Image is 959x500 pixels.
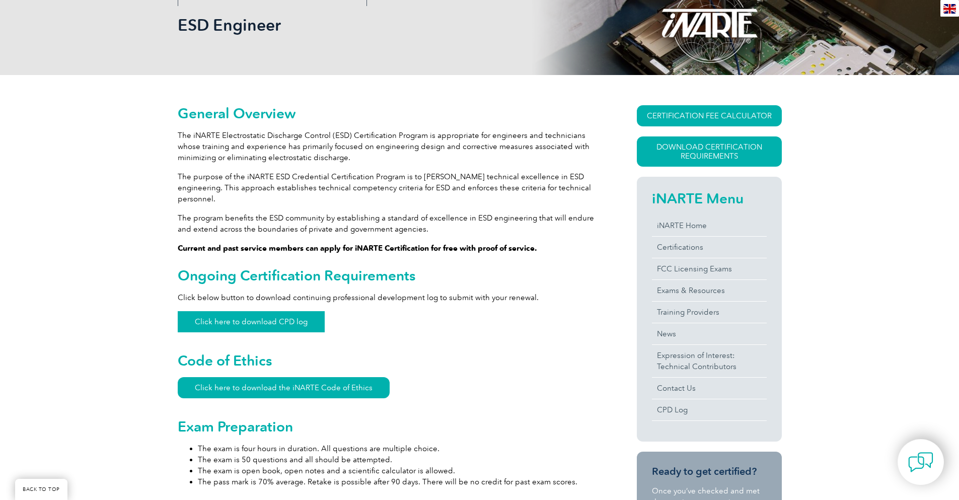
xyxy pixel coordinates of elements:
p: Click below button to download continuing professional development log to submit with your renewal. [178,292,601,303]
p: The program benefits the ESD community by establishing a standard of excellence in ESD engineerin... [178,212,601,235]
a: Certifications [652,237,767,258]
li: The pass mark is 70% average. Retake is possible after 90 days. There will be no credit for past ... [198,476,601,487]
a: Download Certification Requirements [637,136,782,167]
a: Exams & Resources [652,280,767,301]
h2: General Overview [178,105,601,121]
li: The exam is four hours in duration. All questions are multiple choice. [198,443,601,454]
li: The exam is open book, open notes and a scientific calculator is allowed. [198,465,601,476]
a: Contact Us [652,378,767,399]
a: Click here to download the iNARTE Code of Ethics [178,377,390,398]
strong: Current and past service members can apply for iNARTE Certification for free with proof of service. [178,244,537,253]
p: The iNARTE Electrostatic Discharge Control (ESD) Certification Program is appropriate for enginee... [178,130,601,163]
img: contact-chat.png [908,450,933,475]
h2: Code of Ethics [178,352,601,369]
img: en [943,4,956,14]
h3: Ready to get certified? [652,465,767,478]
a: FCC Licensing Exams [652,258,767,279]
a: Training Providers [652,302,767,323]
a: Expression of Interest:Technical Contributors [652,345,767,377]
a: Click here to download CPD log [178,311,325,332]
a: CERTIFICATION FEE CALCULATOR [637,105,782,126]
a: iNARTE Home [652,215,767,236]
h2: Exam Preparation [178,418,601,435]
p: The purpose of the iNARTE ESD Credential Certification Program is to [PERSON_NAME] technical exce... [178,171,601,204]
a: CPD Log [652,399,767,420]
h2: iNARTE Menu [652,190,767,206]
a: News [652,323,767,344]
h2: Ongoing Certification Requirements [178,267,601,283]
li: The exam is 50 questions and all should be attempted. [198,454,601,465]
h1: ESD Engineer [178,15,564,35]
a: BACK TO TOP [15,479,67,500]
